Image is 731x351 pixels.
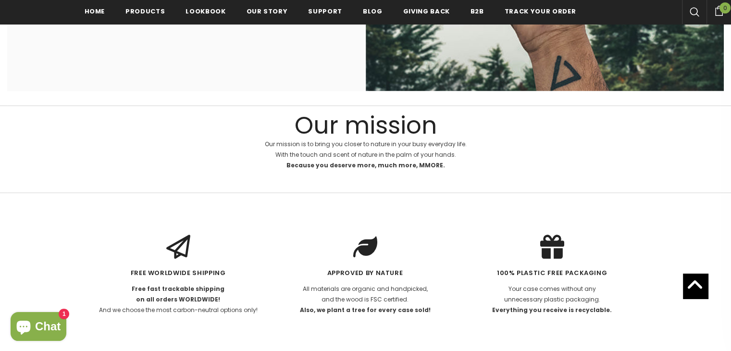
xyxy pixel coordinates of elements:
[308,7,342,16] span: support
[265,140,467,169] span: Our mission is to bring you closer to nature in your busy everyday life. With the touch and scent...
[300,306,431,314] b: Also, we plant a tree for every case sold!
[125,7,165,16] span: Products
[706,4,731,16] a: 0
[8,312,69,343] inbox-online-store-chat: Shopify online store chat
[719,2,731,13] span: 0
[471,7,484,16] span: B2B
[327,268,403,277] span: Approved by nature
[497,268,607,277] span: 100% Plastic Free packaging
[131,268,226,277] span: FREE Worldwide Shipping
[247,7,288,16] span: Our Story
[186,7,225,16] span: Lookbook
[132,285,224,303] b: Free fast trackable shipping on all orders WORLDWIDE!
[492,306,612,314] b: Everything you receive is recyclable.
[492,285,612,314] span: Your case comes without any unnecessary plastic packaging.
[505,7,576,16] span: Track your order
[363,7,383,16] span: Blog
[286,161,445,169] b: Because you deserve more, much more, MMORE.
[85,7,105,16] span: Home
[300,285,431,314] span: All materials are organic and handpicked, and the wood is FSC certified.
[99,285,258,314] span: And we choose the most carbon-neutral options only!
[20,121,711,130] span: Our mission
[403,7,450,16] span: Giving back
